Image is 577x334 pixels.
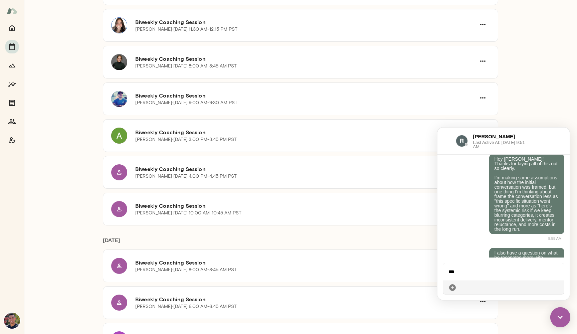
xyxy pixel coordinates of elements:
[36,13,88,21] span: Last Active At: [DATE] 9:51 AM
[103,236,498,249] h6: [DATE]
[135,55,476,63] h6: Biweekly Coaching Session
[11,156,19,164] div: Attach
[5,96,19,110] button: Documents
[5,59,19,72] button: Growth Plan
[135,202,476,210] h6: Biweekly Coaching Session
[57,123,122,165] p: I also have a question on what he resonates more with... Business Impact/Customer Impact? Or Team...
[5,40,19,53] button: Sessions
[135,210,241,216] p: [PERSON_NAME] · [DATE] · 10:00 AM-10:45 AM PST
[135,128,476,136] h6: Biweekly Coaching Session
[135,173,237,180] p: [PERSON_NAME] · [DATE] · 4:00 PM-4:45 PM PST
[5,134,19,147] button: Coach app
[7,4,17,17] img: Mento
[135,259,476,267] h6: Biweekly Coaching Session
[5,77,19,91] button: Insights
[135,165,476,173] h6: Biweekly Coaching Session
[4,313,20,329] img: Mark Guzman
[135,303,237,310] p: [PERSON_NAME] · [DATE] · 6:00 AM-6:45 AM PST
[135,18,476,26] h6: Biweekly Coaching Session
[111,109,124,113] span: 8:55 AM
[135,100,237,106] p: [PERSON_NAME] · [DATE] · 9:00 AM-9:30 AM PST
[135,92,476,100] h6: Biweekly Coaching Session
[135,63,237,69] p: [PERSON_NAME] · [DATE] · 8:00 AM-8:45 AM PST
[5,115,19,128] button: Members
[36,5,88,13] h6: [PERSON_NAME]
[57,29,122,104] p: Hey [PERSON_NAME]! Thanks for laying all of this out so clearly. I'm making some assumptions abou...
[5,21,19,35] button: Home
[135,295,476,303] h6: Biweekly Coaching Session
[135,267,237,273] p: [PERSON_NAME] · [DATE] · 8:00 AM-8:45 AM PST
[135,26,237,33] p: [PERSON_NAME] · [DATE] · 11:30 AM-12:15 PM PST
[18,7,30,19] img: data:image/png;base64,iVBORw0KGgoAAAANSUhEUgAAAMgAAADICAYAAACtWK6eAAAAAXNSR0IArs4c6QAAAERlWElmTU0...
[135,136,237,143] p: [PERSON_NAME] · [DATE] · 3:00 PM-3:45 PM PST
